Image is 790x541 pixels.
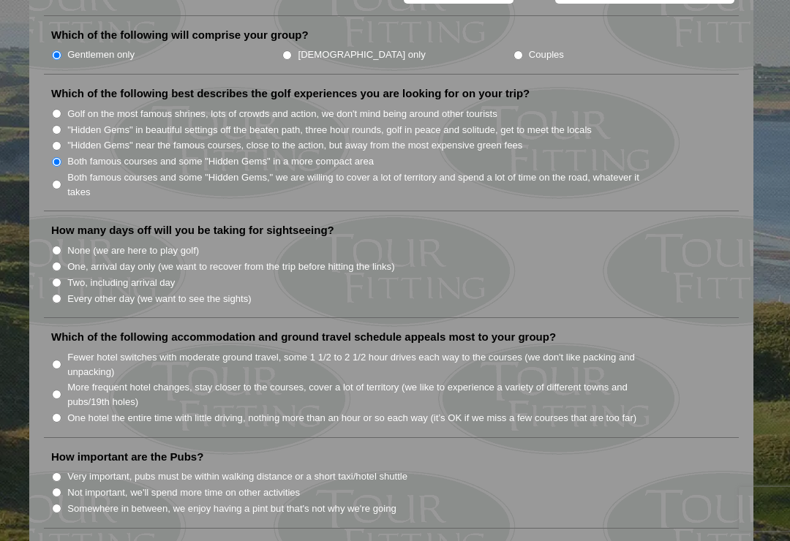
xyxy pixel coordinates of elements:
label: One, arrival day only (we want to recover from the trip before hitting the links) [67,260,394,274]
label: Not important, we'll spend more time on other activities [67,485,300,500]
label: Which of the following best describes the golf experiences you are looking for on your trip? [51,86,530,101]
label: [DEMOGRAPHIC_DATA] only [298,48,426,62]
label: Every other day (we want to see the sights) [67,292,251,306]
label: More frequent hotel changes, stay closer to the courses, cover a lot of territory (we like to exp... [67,380,655,409]
label: Which of the following will comprise your group? [51,28,309,42]
label: Somewhere in between, we enjoy having a pint but that's not why we're going [67,502,396,516]
label: How important are the Pubs? [51,450,203,464]
label: Which of the following accommodation and ground travel schedule appeals most to your group? [51,330,556,344]
label: Fewer hotel switches with moderate ground travel, some 1 1/2 to 2 1/2 hour drives each way to the... [67,350,655,379]
label: Gentlemen only [67,48,135,62]
label: Both famous courses and some "Hidden Gems" in a more compact area [67,154,374,169]
label: "Hidden Gems" near the famous courses, close to the action, but away from the most expensive gree... [67,138,522,153]
label: "Hidden Gems" in beautiful settings off the beaten path, three hour rounds, golf in peace and sol... [67,123,592,137]
label: One hotel the entire time with little driving, nothing more than an hour or so each way (it’s OK ... [67,411,636,425]
label: Golf on the most famous shrines, lots of crowds and action, we don't mind being around other tour... [67,107,497,121]
label: Couples [529,48,564,62]
label: Both famous courses and some "Hidden Gems," we are willing to cover a lot of territory and spend ... [67,170,655,199]
label: Two, including arrival day [67,276,175,290]
label: How many days off will you be taking for sightseeing? [51,223,334,238]
label: None (we are here to play golf) [67,243,199,258]
label: Very important, pubs must be within walking distance or a short taxi/hotel shuttle [67,469,407,484]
